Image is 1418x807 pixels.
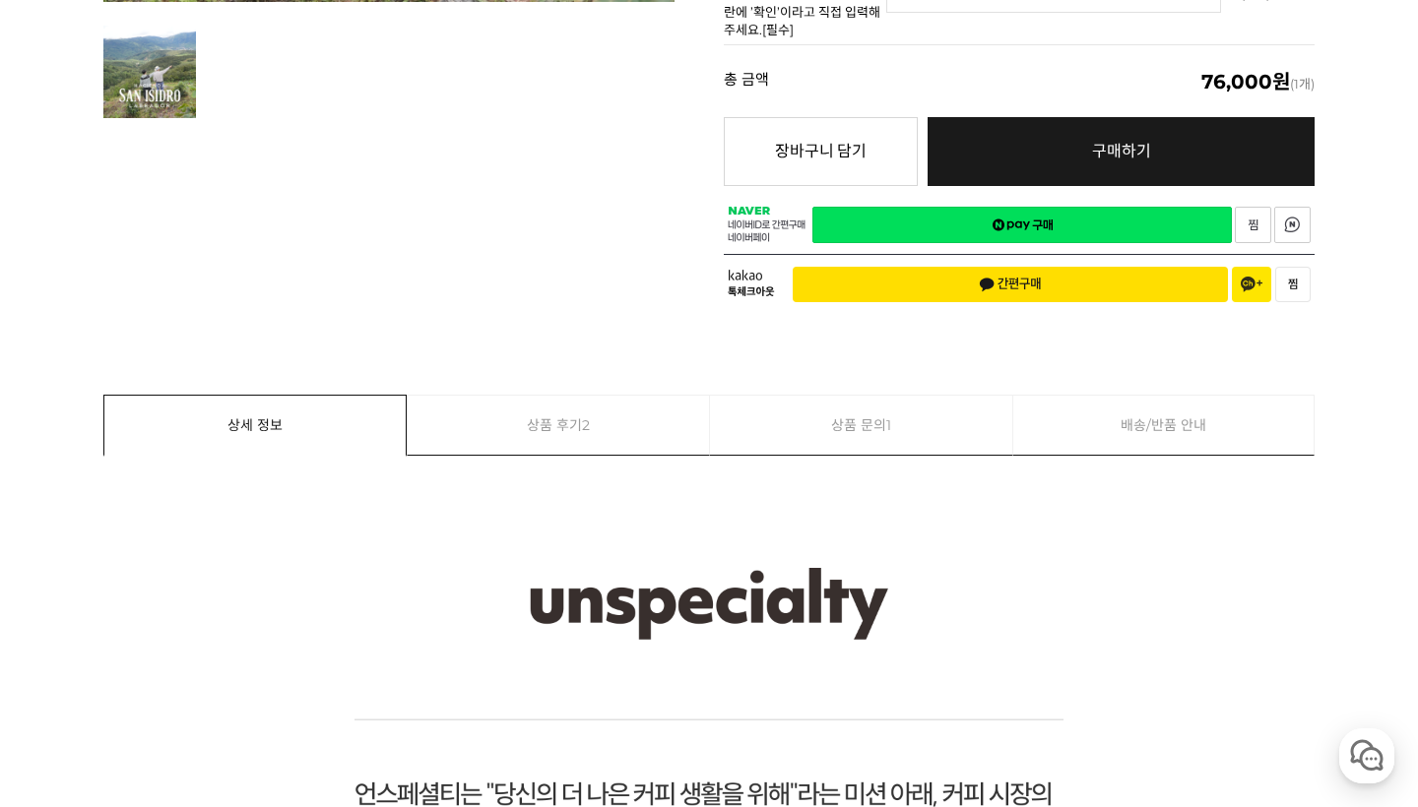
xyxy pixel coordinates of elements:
[1241,277,1262,292] span: 채널 추가
[812,207,1232,243] a: 새창
[180,654,204,670] span: 대화
[928,117,1315,186] a: 구매하기
[1275,267,1311,302] button: 찜
[1232,267,1271,302] button: 채널 추가
[254,624,378,673] a: 설정
[1288,278,1298,291] span: 찜
[1092,142,1151,160] span: 구매하기
[724,117,918,186] button: 장바구니 담기
[793,267,1228,302] button: 간편구매
[886,396,891,455] span: 1
[1201,70,1290,93] em: 76,000원
[1274,207,1311,243] a: 새창
[130,624,254,673] a: 대화
[724,72,769,92] strong: 총 금액
[1013,396,1315,455] a: 배송/반품 안내
[104,396,406,455] a: 상세 정보
[979,277,1042,292] span: 간편구매
[6,624,130,673] a: 홈
[304,653,328,669] span: 설정
[710,396,1012,455] a: 상품 문의1
[62,653,74,669] span: 홈
[1201,72,1315,92] span: (1개)
[728,270,778,298] span: 카카오 톡체크아웃
[408,396,710,455] a: 상품 후기2
[582,396,590,455] span: 2
[1235,207,1271,243] a: 새창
